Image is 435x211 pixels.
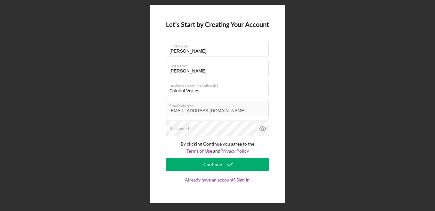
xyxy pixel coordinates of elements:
[169,41,269,48] label: First Name
[166,21,269,28] h4: Let's Start by Creating Your Account
[166,158,269,171] button: Continue
[169,81,269,88] label: Business Name (if applicable)
[186,148,212,154] a: Terms of Use
[169,101,269,108] label: Email Address
[169,61,269,68] label: Last Name
[166,177,269,195] a: Already have an account? Sign In.
[203,158,222,171] div: Continue
[169,126,189,131] label: Password
[166,140,269,155] p: By clicking Continue you agree to the and
[220,148,249,154] a: Privacy Policy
